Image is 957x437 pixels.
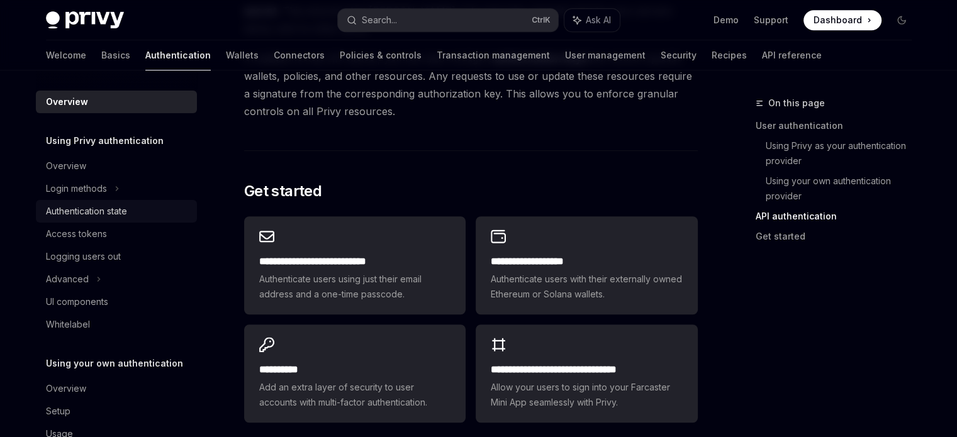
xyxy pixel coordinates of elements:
img: dark logo [46,11,124,29]
a: Logging users out [36,245,197,268]
h5: Using Privy authentication [46,133,164,148]
a: User authentication [756,116,922,136]
span: Add an extra layer of security to user accounts with multi-factor authentication. [259,380,451,410]
span: Authenticate users with their externally owned Ethereum or Solana wallets. [491,272,682,302]
a: Authentication state [36,200,197,223]
span: Dashboard [814,14,862,26]
a: Wallets [226,40,259,70]
span: Get started [244,181,322,201]
h5: Using your own authentication [46,356,183,371]
span: Authenticate users using just their email address and a one-time passcode. [259,272,451,302]
a: Overview [36,377,197,400]
a: Recipes [712,40,747,70]
a: API authentication [756,206,922,226]
a: Demo [714,14,739,26]
a: User management [565,40,646,70]
a: Basics [101,40,130,70]
a: Authentication [145,40,211,70]
div: Overview [46,94,88,109]
a: Using your own authentication provider [766,171,922,206]
div: Access tokens [46,226,107,241]
span: In addition to the API secret, you can also configure that control specific wallets, policies, an... [244,50,698,120]
span: Allow your users to sign into your Farcaster Mini App seamlessly with Privy. [491,380,682,410]
a: API reference [762,40,822,70]
a: Overview [36,91,197,113]
div: Logging users out [46,249,121,264]
span: Ctrl K [532,15,551,25]
a: **** **** **** ****Authenticate users with their externally owned Ethereum or Solana wallets. [476,216,697,314]
div: Overview [46,381,86,396]
a: **** *****Add an extra layer of security to user accounts with multi-factor authentication. [244,324,466,423]
a: Policies & controls [340,40,422,70]
div: UI components [46,294,108,309]
div: Whitelabel [46,317,90,332]
a: Whitelabel [36,313,197,336]
div: Search... [362,13,397,28]
a: Connectors [274,40,325,70]
a: Using Privy as your authentication provider [766,136,922,171]
div: Authentication state [46,204,127,219]
a: Get started [756,226,922,246]
div: Setup [46,404,70,419]
div: Login methods [46,181,107,196]
span: On this page [768,96,825,111]
a: Setup [36,400,197,423]
span: Ask AI [586,14,611,26]
a: Dashboard [803,10,881,30]
a: Support [754,14,788,26]
div: Advanced [46,272,89,287]
a: Transaction management [437,40,550,70]
a: Access tokens [36,223,197,245]
button: Search...CtrlK [338,9,558,31]
a: Welcome [46,40,86,70]
div: Overview [46,158,86,174]
button: Toggle dark mode [892,10,912,30]
button: Ask AI [564,9,620,31]
a: Security [661,40,697,70]
a: Overview [36,155,197,177]
a: UI components [36,290,197,313]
